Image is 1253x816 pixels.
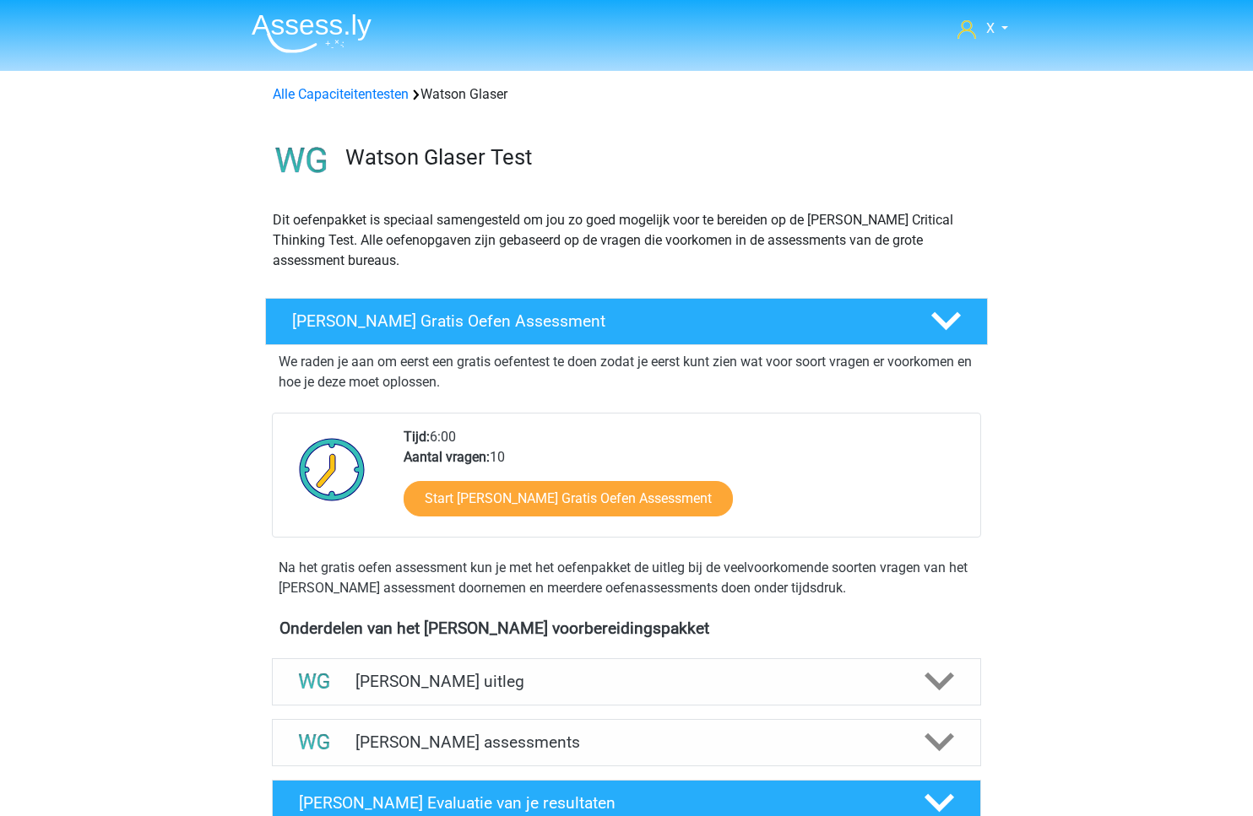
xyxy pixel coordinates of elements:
div: Na het gratis oefen assessment kun je met het oefenpakket de uitleg bij de veelvoorkomende soorte... [272,558,981,598]
h3: Watson Glaser Test [345,144,974,170]
img: watson glaser uitleg [293,660,336,703]
span: X [986,20,995,36]
h4: [PERSON_NAME] uitleg [355,672,898,691]
p: Dit oefenpakket is speciaal samengesteld om jou zo goed mogelijk voor te bereiden op de [PERSON_N... [273,210,980,271]
a: Alle Capaciteitentesten [273,86,409,102]
h4: [PERSON_NAME] Evaluatie van je resultaten [299,793,898,813]
h4: [PERSON_NAME] assessments [355,732,898,752]
p: We raden je aan om eerst een gratis oefentest te doen zodat je eerst kunt zien wat voor soort vra... [279,352,974,392]
h4: [PERSON_NAME] Gratis Oefen Assessment [292,311,903,331]
div: Watson Glaser [266,84,987,105]
img: Assessly [252,14,372,53]
img: Klok [290,427,375,511]
div: 6:00 10 [391,427,979,537]
a: assessments [PERSON_NAME] assessments [265,719,988,766]
a: [PERSON_NAME] Gratis Oefen Assessment [258,298,995,345]
a: Start [PERSON_NAME] Gratis Oefen Assessment [404,481,733,516]
h4: Onderdelen van het [PERSON_NAME] voorbereidingspakket [279,619,974,638]
b: Tijd: [404,429,430,445]
img: watson glaser assessments [293,721,336,764]
img: watson glaser [266,125,338,197]
a: X [951,19,1015,39]
b: Aantal vragen: [404,449,490,465]
a: uitleg [PERSON_NAME] uitleg [265,658,988,705]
